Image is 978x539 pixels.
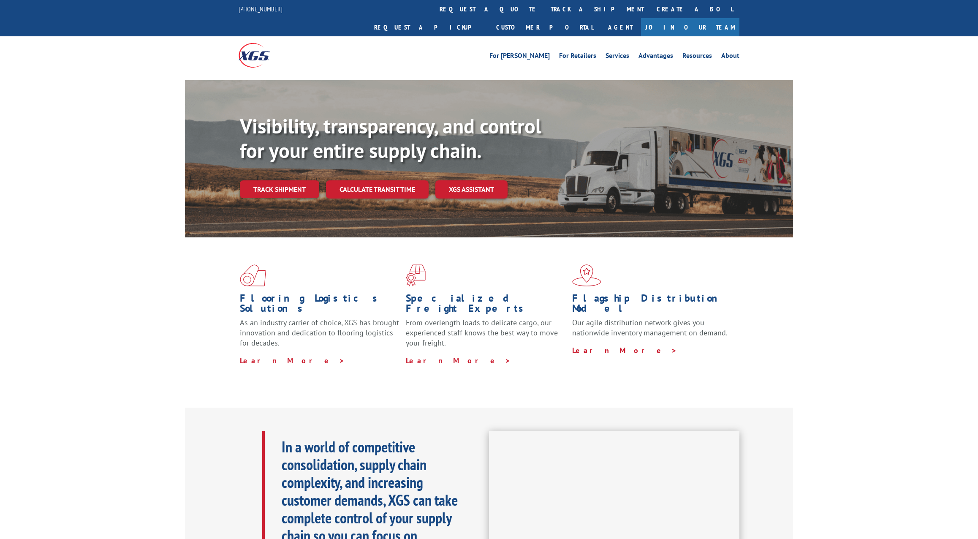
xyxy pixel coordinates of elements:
a: For Retailers [559,52,596,62]
a: Learn More > [572,346,677,355]
span: Our agile distribution network gives you nationwide inventory management on demand. [572,318,728,338]
img: xgs-icon-total-supply-chain-intelligence-red [240,264,266,286]
h1: Specialized Freight Experts [406,293,565,318]
a: Request a pickup [368,18,490,36]
a: Services [606,52,629,62]
p: From overlength loads to delicate cargo, our experienced staff knows the best way to move your fr... [406,318,565,355]
a: For [PERSON_NAME] [489,52,550,62]
a: Learn More > [240,356,345,365]
h1: Flagship Distribution Model [572,293,732,318]
a: Advantages [638,52,673,62]
span: As an industry carrier of choice, XGS has brought innovation and dedication to flooring logistics... [240,318,399,348]
a: Customer Portal [490,18,600,36]
a: [PHONE_NUMBER] [239,5,283,13]
img: xgs-icon-flagship-distribution-model-red [572,264,601,286]
a: Learn More > [406,356,511,365]
a: Calculate transit time [326,180,429,199]
b: Visibility, transparency, and control for your entire supply chain. [240,113,541,163]
a: Resources [682,52,712,62]
h1: Flooring Logistics Solutions [240,293,399,318]
a: About [721,52,739,62]
a: Agent [600,18,641,36]
a: Join Our Team [641,18,739,36]
a: XGS ASSISTANT [435,180,508,199]
img: xgs-icon-focused-on-flooring-red [406,264,426,286]
a: Track shipment [240,180,319,198]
